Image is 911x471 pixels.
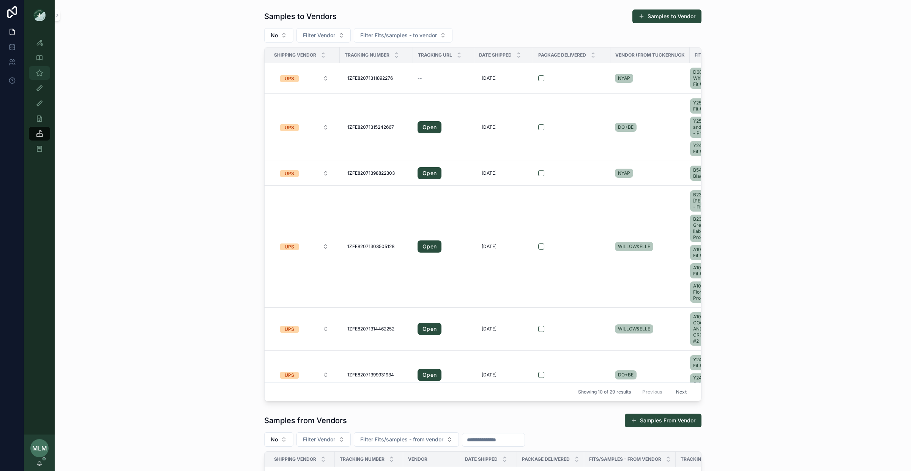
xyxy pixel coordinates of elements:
[285,243,294,250] div: UPS
[690,263,734,278] a: A10147-Black - Fit #1 - Proto
[344,121,408,133] a: 1ZFE82071315242667
[690,66,738,90] a: D682-Black and White Soutache - Fit #2
[615,242,653,251] a: WILLOW&ELLE
[615,121,685,133] a: DO+BE
[264,415,347,426] h1: Samples from Vendors
[344,167,408,179] a: 1ZFE82071398822303
[296,28,351,43] button: Select Button
[615,74,633,83] a: NYAP
[418,75,470,81] a: --
[693,375,731,393] span: Y24305T-Bright Cobalt Blue - Fit #1 - Proto
[693,283,731,301] span: A10261-White Floral - Fit #1 - Proto
[285,75,294,82] div: UPS
[344,369,408,381] a: 1ZFE82071399931934
[344,72,408,84] a: 1ZFE82071311892276
[615,240,685,253] a: WILLOW&ELLE
[618,170,630,176] span: NYAP
[347,326,394,332] span: 1ZFE82071314462252
[615,123,637,132] a: DO+BE
[690,141,734,156] a: Y24305T-Coral - Fit #1 - Proto
[418,121,441,133] a: Open
[589,456,661,462] span: Fits/samples - from vendor
[690,311,738,347] a: A10199-COCONUT MILK AND LIGHT TAN CROCHET - Fit #2
[615,369,685,381] a: DO+BE
[347,124,394,130] span: 1ZFE82071315242667
[690,189,738,304] a: B2379-[PERSON_NAME] - Fit #1 - ProtoB2378-Dark Green (As per liability) - Fit #1 - ProtoA10146-Bl...
[33,9,46,21] img: App logo
[615,169,633,178] a: NYAP
[482,326,496,332] span: [DATE]
[264,11,337,22] h1: Samples to Vendors
[690,164,738,182] a: B544-Navy and Black - Fit #2
[418,52,452,58] span: Tracking URL
[274,71,335,85] button: Select Button
[418,323,441,335] a: Open
[618,326,650,332] span: WILLOW&ELLE
[482,243,496,250] span: [DATE]
[578,389,631,395] span: Showing 10 of 29 results
[418,167,470,179] a: Open
[693,100,731,112] span: Y25182T-Black - Fit #1 - Proto
[618,372,634,378] span: DO+BE
[271,436,278,443] span: No
[347,243,394,250] span: 1ZFE82071303505128
[690,117,734,138] a: Y25336T-Ivory and Navy - Fit #1 - Proto
[354,432,459,447] button: Select Button
[285,170,294,177] div: UPS
[625,414,701,427] button: Samples From Vendor
[418,369,470,381] a: Open
[479,52,512,58] span: Date Shipped
[690,68,734,89] a: D682-Black and White Soutache - Fit #2
[482,170,496,176] span: [DATE]
[482,372,496,378] span: [DATE]
[690,190,734,212] a: B2379-[PERSON_NAME] - Fit #1 - Proto
[615,167,685,179] a: NYAP
[693,167,731,179] span: B544-Navy and Black - Fit #2
[690,281,734,303] a: A10261-White Floral - Fit #1 - Proto
[618,124,634,130] span: DO+BE
[274,322,335,336] button: Select Button
[693,265,731,277] span: A10147-Black - Fit #1 - Proto
[615,323,685,335] a: WILLOW&ELLE
[274,166,335,180] button: Select Button
[274,52,316,58] span: Shipping Vendor
[615,324,653,333] a: WILLOW&ELLE
[274,368,335,382] a: Select Button
[303,32,335,39] span: Filter Vendor
[632,9,701,23] a: Samples to Vendor
[418,240,441,253] a: Open
[618,75,630,81] span: NYAP
[274,239,335,254] a: Select Button
[522,456,570,462] span: Package Delivered
[408,456,427,462] span: Vendor
[479,369,529,381] a: [DATE]
[418,369,441,381] a: Open
[274,120,335,134] button: Select Button
[465,456,498,462] span: Date Shipped
[271,32,278,39] span: No
[344,240,408,253] a: 1ZFE82071303505128
[693,314,731,344] span: A10199-COCONUT MILK AND LIGHT TAN CROCHET - Fit #2
[538,52,586,58] span: Package Delivered
[347,75,393,81] span: 1ZFE82071311892276
[482,124,496,130] span: [DATE]
[693,247,731,259] span: A10146-Black - Fit #1 - Proto
[285,326,294,333] div: UPS
[32,444,47,453] span: MLM
[479,240,529,253] a: [DATE]
[690,97,738,158] a: Y25182T-Black - Fit #1 - ProtoY25336T-Ivory and Navy - Fit #1 - ProtoY24305T-Coral - Fit #1 - Proto
[479,323,529,335] a: [DATE]
[274,368,335,382] button: Select Button
[360,436,443,443] span: Filter Fits/samples - from vendor
[274,240,335,253] button: Select Button
[479,167,529,179] a: [DATE]
[347,372,394,378] span: 1ZFE82071399931934
[671,386,692,398] button: Next
[340,456,385,462] span: Tracking Number
[690,98,734,114] a: Y25182T-Black - Fit #1 - Proto
[274,456,316,462] span: Shipping Vendor
[681,456,715,462] span: Tracking URL
[693,357,731,369] span: Y24275T-Coral - Fit #1 - Proto
[24,30,55,166] div: scrollable content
